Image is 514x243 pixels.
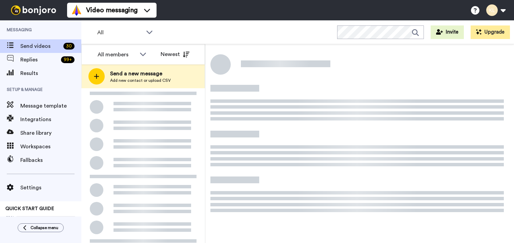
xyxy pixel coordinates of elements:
span: Add new contact or upload CSV [110,78,171,83]
span: QUICK START GUIDE [5,206,54,211]
span: Workspaces [20,143,81,151]
span: Send videos [20,42,61,50]
img: vm-color.svg [71,5,82,16]
span: Message template [20,102,81,110]
button: Collapse menu [18,223,64,232]
span: All [97,29,143,37]
span: Share library [20,129,81,137]
button: Upgrade [471,25,510,39]
button: Newest [156,48,194,61]
div: 99 + [61,56,75,63]
span: Send a new message [110,70,171,78]
img: bj-logo-header-white.svg [8,5,59,15]
span: Settings [20,184,81,192]
div: 30 [63,43,75,50]
span: Fallbacks [20,156,81,164]
span: Replies [20,56,58,64]
div: All members [98,51,136,59]
span: 60% [5,215,14,220]
span: Results [20,69,81,77]
span: Collapse menu [30,225,58,230]
span: Video messaging [86,5,138,15]
span: Integrations [20,115,81,124]
button: Invite [431,25,464,39]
